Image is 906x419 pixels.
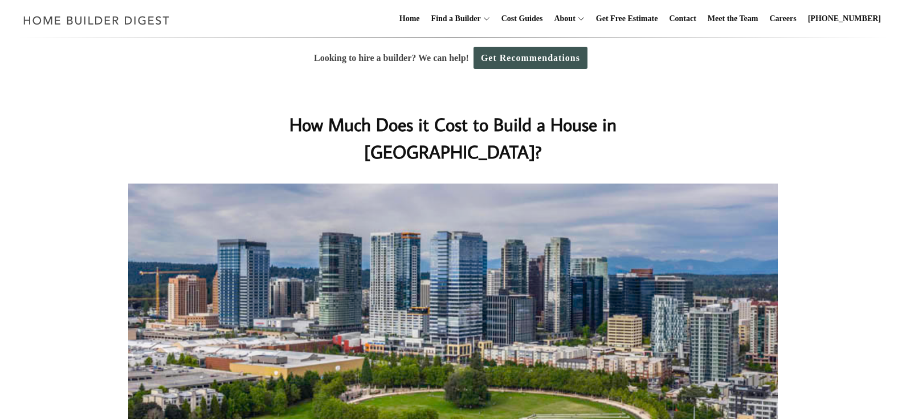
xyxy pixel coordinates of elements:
[427,1,481,37] a: Find a Builder
[549,1,575,37] a: About
[664,1,700,37] a: Contact
[395,1,425,37] a: Home
[474,47,587,69] a: Get Recommendations
[18,9,175,31] img: Home Builder Digest
[226,111,680,165] h1: How Much Does it Cost to Build a House in [GEOGRAPHIC_DATA]?
[591,1,663,37] a: Get Free Estimate
[703,1,763,37] a: Meet the Team
[803,1,885,37] a: [PHONE_NUMBER]
[765,1,801,37] a: Careers
[497,1,548,37] a: Cost Guides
